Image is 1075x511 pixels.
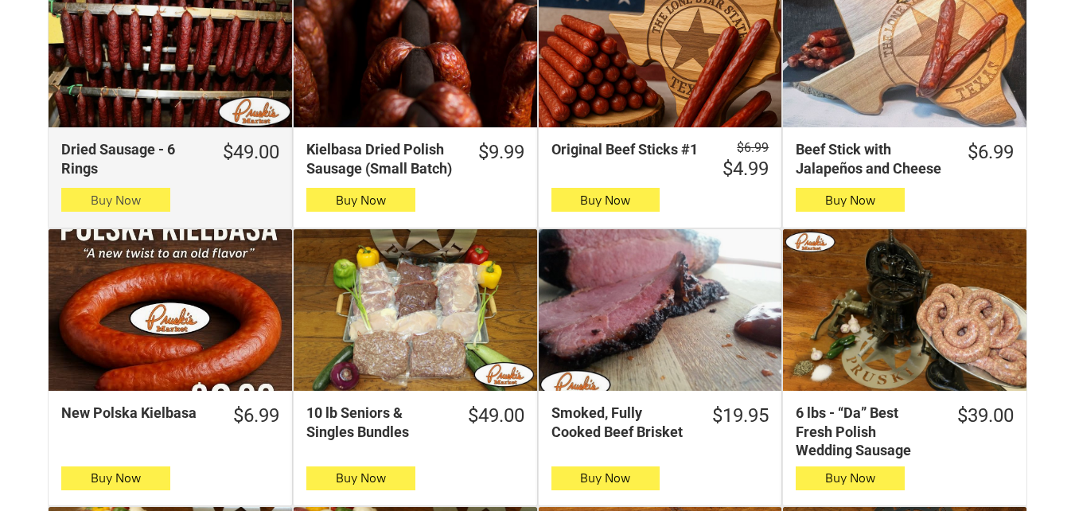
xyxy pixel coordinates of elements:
div: $6.99 [233,404,279,428]
div: $39.00 [957,404,1014,428]
button: Buy Now [306,466,415,490]
div: $6.99 [968,140,1014,165]
div: $9.99 [478,140,524,165]
div: New Polska Kielbasa [61,404,211,422]
a: $9.99Kielbasa Dried Polish Sausage (Small Batch) [294,140,537,177]
div: $49.00 [468,404,524,428]
span: Buy Now [580,193,630,208]
a: $49.00Dried Sausage - 6 Rings [49,140,292,177]
button: Buy Now [61,466,170,490]
a: 6 lbs - “Da” Best Fresh Polish Wedding Sausage [783,229,1026,392]
button: Buy Now [796,466,905,490]
span: Buy Now [825,193,875,208]
button: Buy Now [796,188,905,212]
a: $19.95Smoked, Fully Cooked Beef Brisket [539,404,782,441]
div: $19.95 [712,404,769,428]
a: $39.006 lbs - “Da” Best Fresh Polish Wedding Sausage [783,404,1026,459]
span: Buy Now [336,470,386,486]
a: $6.99Beef Stick with Jalapeños and Cheese [783,140,1026,177]
a: $6.99 $4.99Original Beef Sticks #1 [539,140,782,181]
div: 10 lb Seniors & Singles Bundles [306,404,446,441]
div: $4.99 [723,157,769,181]
a: $49.0010 lb Seniors & Singles Bundles [294,404,537,441]
button: Buy Now [61,188,170,212]
button: Buy Now [306,188,415,212]
span: Buy Now [825,470,875,486]
div: Original Beef Sticks #1 [551,140,701,158]
a: New Polska Kielbasa [49,229,292,392]
a: Smoked, Fully Cooked Beef Brisket [539,229,782,392]
div: $49.00 [223,140,279,165]
div: Beef Stick with Jalapeños and Cheese [796,140,945,177]
div: Dried Sausage - 6 Rings [61,140,201,177]
span: Buy Now [91,470,141,486]
s: $6.99 [737,140,769,155]
div: Kielbasa Dried Polish Sausage (Small Batch) [306,140,456,177]
span: Buy Now [580,470,630,486]
span: Buy Now [336,193,386,208]
div: 6 lbs - “Da” Best Fresh Polish Wedding Sausage [796,404,935,459]
button: Buy Now [551,466,660,490]
span: Buy Now [91,193,141,208]
button: Buy Now [551,188,660,212]
a: 10 lb Seniors &amp; Singles Bundles [294,229,537,392]
div: Smoked, Fully Cooked Beef Brisket [551,404,691,441]
a: $6.99New Polska Kielbasa [49,404,292,428]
